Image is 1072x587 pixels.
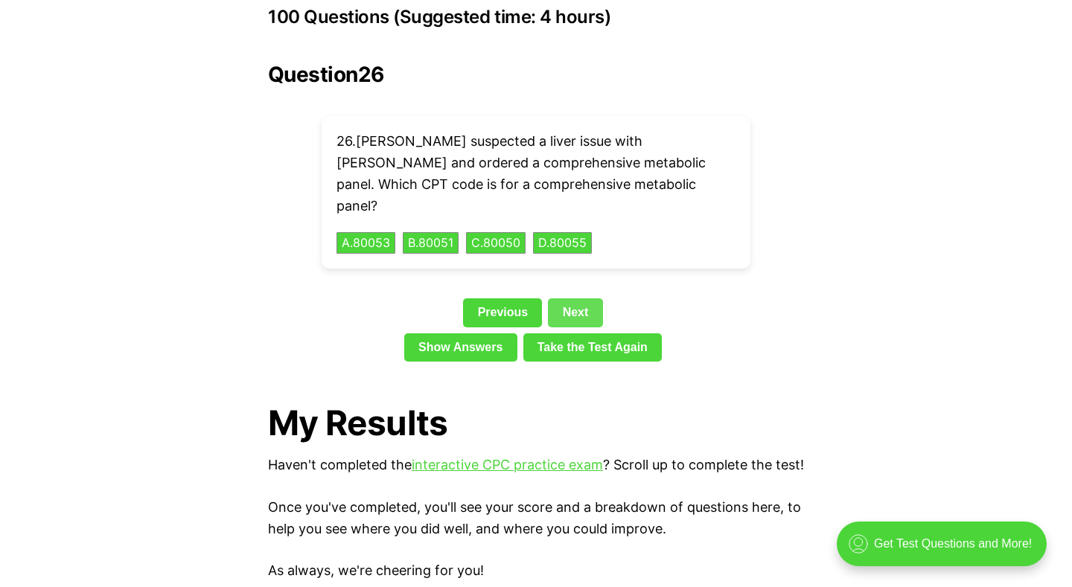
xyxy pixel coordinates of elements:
h1: My Results [268,403,804,443]
a: Next [548,298,602,327]
button: C.80050 [466,232,526,254]
button: D.80055 [533,232,592,254]
h2: Question 26 [268,62,804,86]
button: A.80053 [336,232,395,254]
p: Once you've completed, you'll see your score and a breakdown of questions here, to help you see w... [268,497,804,540]
a: Take the Test Again [523,333,663,362]
p: 26 . [PERSON_NAME] suspected a liver issue with [PERSON_NAME] and ordered a comprehensive metabol... [336,131,736,216]
a: Previous [463,298,542,327]
p: As always, we're cheering for you! [268,560,804,582]
a: Show Answers [404,333,517,362]
iframe: portal-trigger [824,514,1072,587]
h3: 100 Questions (Suggested time: 4 hours) [268,7,804,28]
p: Haven't completed the ? Scroll up to complete the test! [268,455,804,476]
a: interactive CPC practice exam [412,457,603,472]
button: B.80051 [403,232,459,254]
